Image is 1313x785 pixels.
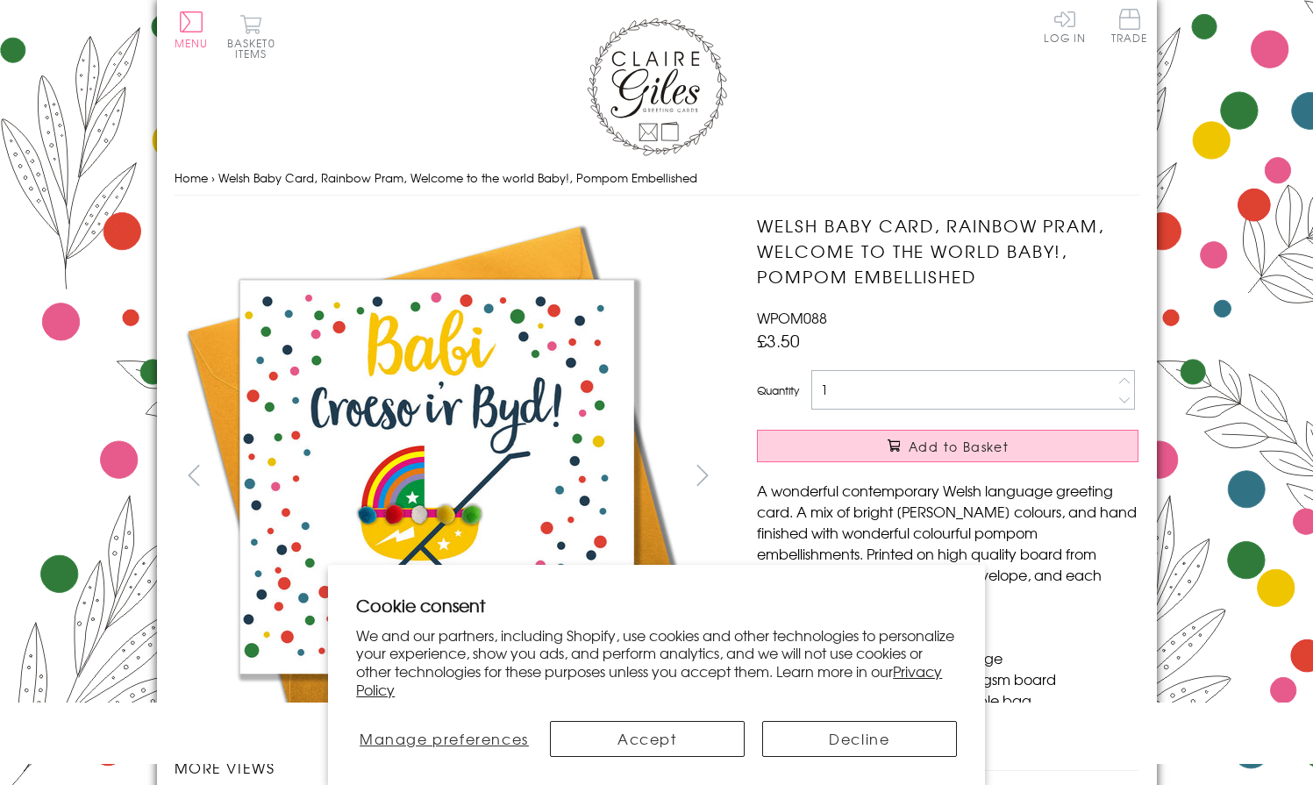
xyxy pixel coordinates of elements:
[757,213,1138,289] h1: Welsh Baby Card, Rainbow Pram, Welcome to the world Baby!, Pompom Embellished
[550,721,745,757] button: Accept
[1111,9,1148,46] a: Trade
[175,455,214,495] button: prev
[218,169,697,186] span: Welsh Baby Card, Rainbow Pram, Welcome to the world Baby!, Pompom Embellished
[909,438,1009,455] span: Add to Basket
[175,35,209,51] span: Menu
[757,307,827,328] span: WPOM088
[356,593,957,617] h2: Cookie consent
[1111,9,1148,43] span: Trade
[757,328,800,353] span: £3.50
[360,728,529,749] span: Manage preferences
[175,161,1139,196] nav: breadcrumbs
[175,213,701,739] img: Welsh Baby Card, Rainbow Pram, Welcome to the world Baby!, Pompom Embellished
[356,660,942,700] a: Privacy Policy
[757,480,1138,606] p: A wonderful contemporary Welsh language greeting card. A mix of bright [PERSON_NAME] colours, and...
[356,721,532,757] button: Manage preferences
[227,14,275,59] button: Basket0 items
[356,626,957,699] p: We and our partners, including Shopify, use cookies and other technologies to personalize your ex...
[757,382,799,398] label: Quantity
[762,721,957,757] button: Decline
[235,35,275,61] span: 0 items
[175,757,723,778] h3: More views
[211,169,215,186] span: ›
[682,455,722,495] button: next
[1044,9,1086,43] a: Log In
[757,430,1138,462] button: Add to Basket
[175,169,208,186] a: Home
[587,18,727,156] img: Claire Giles Greetings Cards
[175,11,209,48] button: Menu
